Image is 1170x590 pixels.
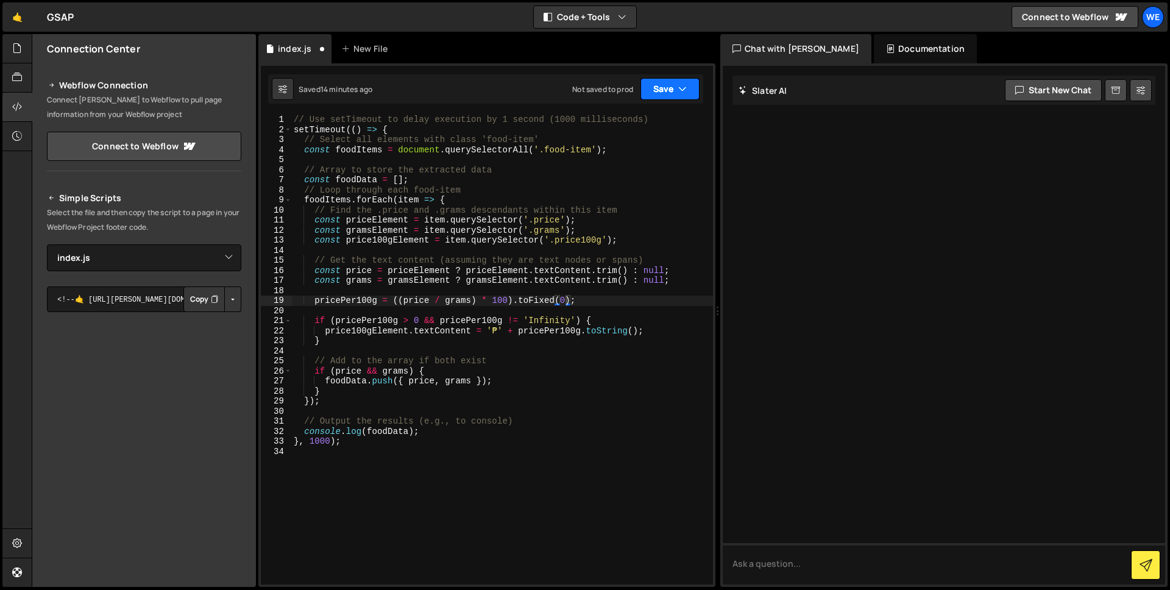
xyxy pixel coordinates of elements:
div: 14 [261,246,292,256]
div: 24 [261,346,292,357]
a: 🤙 [2,2,32,32]
div: 11 [261,215,292,226]
div: 25 [261,356,292,366]
div: 15 [261,255,292,266]
div: 34 [261,447,292,457]
textarea: <!--🤙 [URL][PERSON_NAME][DOMAIN_NAME]> <script>document.addEventListener("DOMContentLoaded", func... [47,286,241,312]
div: 17 [261,275,292,286]
div: 18 [261,286,292,296]
h2: Webflow Connection [47,78,241,93]
div: 20 [261,306,292,316]
div: 5 [261,155,292,165]
div: 13 [261,235,292,246]
div: 26 [261,366,292,377]
div: 21 [261,316,292,326]
button: Copy [183,286,225,312]
div: New File [341,43,392,55]
div: 2 [261,125,292,135]
a: Connect to Webflow [1012,6,1138,28]
div: 33 [261,436,292,447]
div: Not saved to prod [572,84,633,94]
iframe: YouTube video player [47,450,243,560]
div: 28 [261,386,292,397]
h2: Connection Center [47,42,140,55]
div: 22 [261,326,292,336]
div: 31 [261,416,292,427]
div: 1 [261,115,292,125]
div: 3 [261,135,292,145]
div: 16 [261,266,292,276]
h2: Slater AI [739,85,787,96]
div: Button group with nested dropdown [183,286,241,312]
div: 29 [261,396,292,407]
div: 19 [261,296,292,306]
div: 8 [261,185,292,196]
button: Start new chat [1005,79,1102,101]
div: 30 [261,407,292,417]
p: Connect [PERSON_NAME] to Webflow to pull page information from your Webflow project [47,93,241,122]
iframe: YouTube video player [47,332,243,442]
p: Select the file and then copy the script to a page in your Webflow Project footer code. [47,205,241,235]
button: Code + Tools [534,6,636,28]
button: Save [640,78,700,100]
div: 4 [261,145,292,155]
div: 32 [261,427,292,437]
div: 14 minutes ago [321,84,372,94]
a: Connect to Webflow [47,132,241,161]
div: index.js [278,43,311,55]
div: 9 [261,195,292,205]
div: Chat with [PERSON_NAME] [720,34,871,63]
div: 23 [261,336,292,346]
div: 7 [261,175,292,185]
div: GSAP [47,10,74,24]
div: 10 [261,205,292,216]
div: Documentation [874,34,977,63]
div: 12 [261,226,292,236]
h2: Simple Scripts [47,191,241,205]
div: Saved [299,84,372,94]
a: We [1142,6,1164,28]
div: 27 [261,376,292,386]
div: 6 [261,165,292,176]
